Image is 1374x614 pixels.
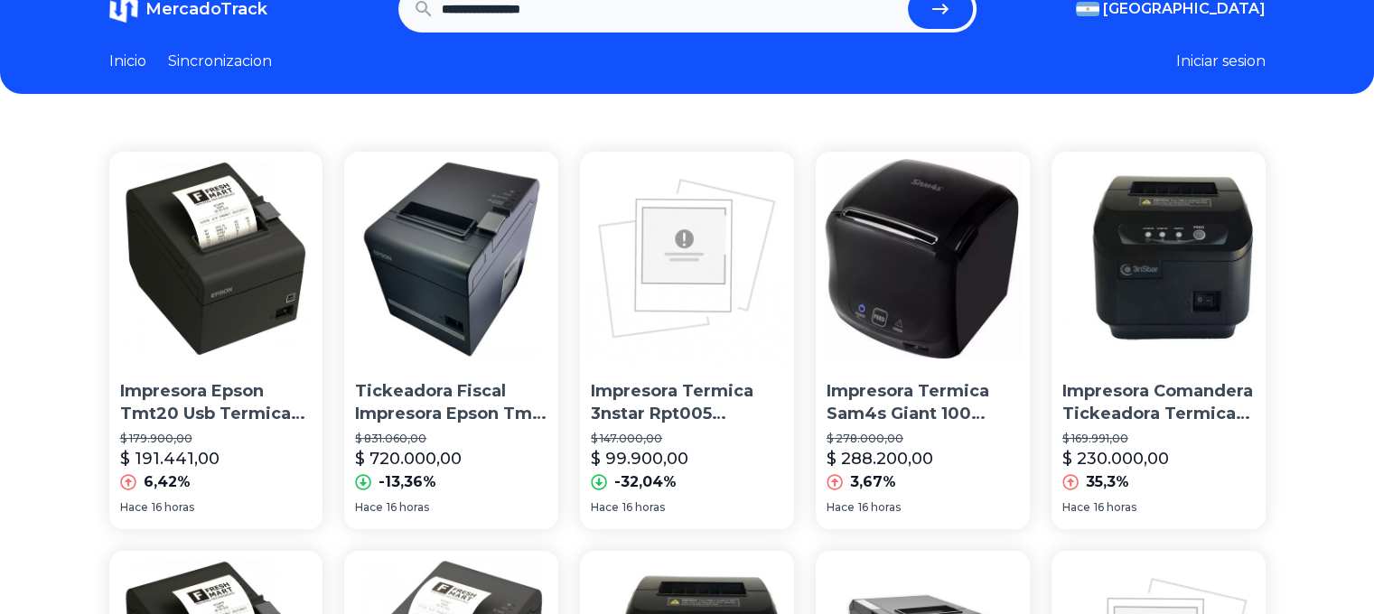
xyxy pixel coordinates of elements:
[344,152,558,366] img: Tickeadora Fiscal Impresora Epson Tm T900fa Térmico 2da Gen
[591,500,619,515] span: Hace
[622,500,665,515] span: 16 horas
[827,432,1019,446] p: $ 278.000,00
[1094,500,1136,515] span: 16 horas
[355,432,547,446] p: $ 831.060,00
[344,152,558,529] a: Tickeadora Fiscal Impresora Epson Tm T900fa Térmico 2da GenTickeadora Fiscal Impresora Epson Tm T...
[355,500,383,515] span: Hace
[850,471,896,493] p: 3,67%
[120,446,220,471] p: $ 191.441,00
[152,500,194,515] span: 16 horas
[1062,432,1255,446] p: $ 169.991,00
[827,446,933,471] p: $ 288.200,00
[591,432,783,446] p: $ 147.000,00
[144,471,191,493] p: 6,42%
[1062,446,1169,471] p: $ 230.000,00
[580,152,794,529] a: Impresora Termica 3nstar Rpt005 Tickeadora Tm-t20 Comandera Ticket Ideal Factura Electronica Coma...
[120,432,313,446] p: $ 179.900,00
[1062,500,1090,515] span: Hace
[580,152,794,366] img: Impresora Termica 3nstar Rpt005 Tickeadora Tm-t20 Comandera Ticket Ideal Factura Electronica Coma...
[827,500,855,515] span: Hace
[614,471,677,493] p: -32,04%
[109,51,146,72] a: Inicio
[1176,51,1266,72] button: Iniciar sesion
[1086,471,1129,493] p: 35,3%
[355,446,462,471] p: $ 720.000,00
[120,500,148,515] span: Hace
[120,380,313,425] p: Impresora Epson Tmt20 Usb Termica Comandera Tickeadora
[816,152,1030,366] img: Impresora Termica Sam4s Giant 100 Ethernet Usb Y Serial Gtia
[1062,380,1255,425] p: Impresora Comandera Tickeadora Termica 3nstar Rpt005 Tmt 20
[109,152,323,529] a: Impresora Epson Tmt20 Usb Termica Comandera TickeadoraImpresora Epson Tmt20 Usb Termica Comandera...
[858,500,901,515] span: 16 horas
[591,380,783,425] p: Impresora Termica 3nstar Rpt005 Tickeadora Tm-t20 Comandera Ticket Ideal Factura Electronica Coma...
[1052,152,1266,529] a: Impresora Comandera Tickeadora Termica 3nstar Rpt005 Tmt 20Impresora Comandera Tickeadora Termica...
[1052,152,1266,366] img: Impresora Comandera Tickeadora Termica 3nstar Rpt005 Tmt 20
[816,152,1030,529] a: Impresora Termica Sam4s Giant 100 Ethernet Usb Y Serial GtiaImpresora Termica Sam4s Giant 100 Eth...
[591,446,688,471] p: $ 99.900,00
[1076,2,1099,16] img: Argentina
[355,380,547,425] p: Tickeadora Fiscal Impresora Epson Tm T900fa Térmico 2da Gen
[109,152,323,366] img: Impresora Epson Tmt20 Usb Termica Comandera Tickeadora
[379,471,436,493] p: -13,36%
[387,500,429,515] span: 16 horas
[827,380,1019,425] p: Impresora Termica Sam4s Giant 100 Ethernet Usb Y Serial Gtia
[168,51,272,72] a: Sincronizacion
